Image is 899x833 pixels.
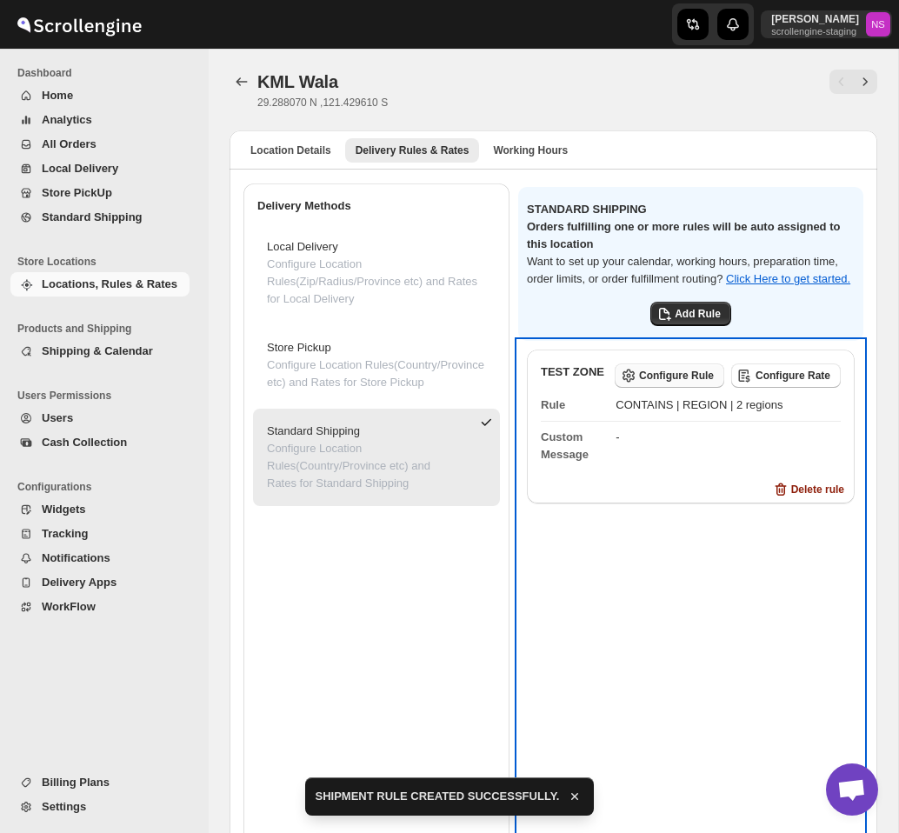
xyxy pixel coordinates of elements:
[493,143,568,157] span: Working Hours
[826,763,878,816] div: Open chat
[267,357,486,391] p: Configure Location Rules(Country/Province etc) and Rates for Store Pickup
[42,551,110,564] span: Notifications
[10,132,190,157] button: All Orders
[10,272,190,297] button: Locations, Rules & Rates
[250,143,331,157] span: Location Details
[791,483,844,496] span: Delete rule
[253,224,500,322] button: Local DeliveryConfigure Location Rules(Zip/Radius/Province etc) and Rates for Local Delivery
[10,83,190,108] button: Home
[10,546,190,570] button: Notifications
[257,197,496,215] h2: Delivery Methods
[10,406,190,430] button: Users
[527,253,855,288] div: Want to set up your calendar, working hours, preparation time, order limits, or order fulfillment...
[42,527,88,540] span: Tracking
[42,776,110,789] span: Billing Plans
[42,576,117,589] span: Delivery Apps
[639,369,714,383] span: Configure Rule
[731,363,841,388] button: Configure Rate
[10,339,190,363] button: Shipping & Calendar
[853,70,877,94] button: Next
[650,302,731,326] button: Add Rule
[17,322,196,336] span: Products and Shipping
[356,143,469,157] span: Delivery Rules & Rates
[42,436,127,449] span: Cash Collection
[17,389,196,403] span: Users Permissions
[267,256,486,308] p: Configure Location Rules(Zip/Radius/Province etc) and Rates for Local Delivery
[267,339,486,357] p: Store Pickup
[17,66,196,80] span: Dashboard
[10,497,190,522] button: Widgets
[42,344,153,357] span: Shipping & Calendar
[42,210,143,223] span: Standard Shipping
[42,800,86,813] span: Settings
[14,3,144,46] img: ScrollEngine
[267,440,462,492] p: Configure Location Rules(Country/Province etc) and Rates for Standard Shipping
[42,137,97,150] span: All Orders
[42,89,73,102] span: Home
[527,220,840,250] b: Orders fulfilling one or more rules will be auto assigned to this location
[541,363,604,390] b: TEST ZONE
[829,70,877,94] nav: Pagination
[761,10,892,38] button: User menu
[42,162,118,175] span: Local Delivery
[257,96,598,110] p: 29.288070 N ,121.429610 S
[541,429,609,463] p: Custom Message
[42,600,96,613] span: WorkFlow
[316,788,560,805] span: SHIPMENT RULE CREATED SUCCESSFULLY.
[10,570,190,595] button: Delivery Apps
[10,595,190,619] button: WorkFlow
[230,70,254,94] button: Back
[541,397,609,414] p: Rule
[756,369,830,383] span: Configure Rate
[871,19,885,30] text: NS
[253,409,500,506] button: Standard ShippingConfigure Location Rules(Country/Province etc) and Rates for Standard Shipping
[767,477,855,502] button: Delete rule
[42,503,85,516] span: Widgets
[527,203,647,216] b: STANDARD SHIPPING
[675,307,721,321] span: Add Rule
[10,795,190,819] button: Settings
[616,390,841,421] dd: CONTAINS | REGION | 2 regions
[866,12,890,37] span: Nawneet Sharma
[726,272,850,285] button: Click Here to get started.
[267,423,462,440] p: Standard Shipping
[267,238,486,256] p: Local Delivery
[10,522,190,546] button: Tracking
[771,26,859,37] p: scrollengine-staging
[42,113,92,126] span: Analytics
[615,363,724,388] button: Configure Rule
[42,186,112,199] span: Store PickUp
[17,480,196,494] span: Configurations
[771,12,859,26] p: [PERSON_NAME]
[10,108,190,132] button: Analytics
[10,430,190,455] button: Cash Collection
[42,277,177,290] span: Locations, Rules & Rates
[42,411,73,424] span: Users
[257,72,338,91] span: KML Wala
[616,421,841,453] dd: -
[253,325,500,405] button: Store PickupConfigure Location Rules(Country/Province etc) and Rates for Store Pickup
[17,255,196,269] span: Store Locations
[10,770,190,795] button: Billing Plans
